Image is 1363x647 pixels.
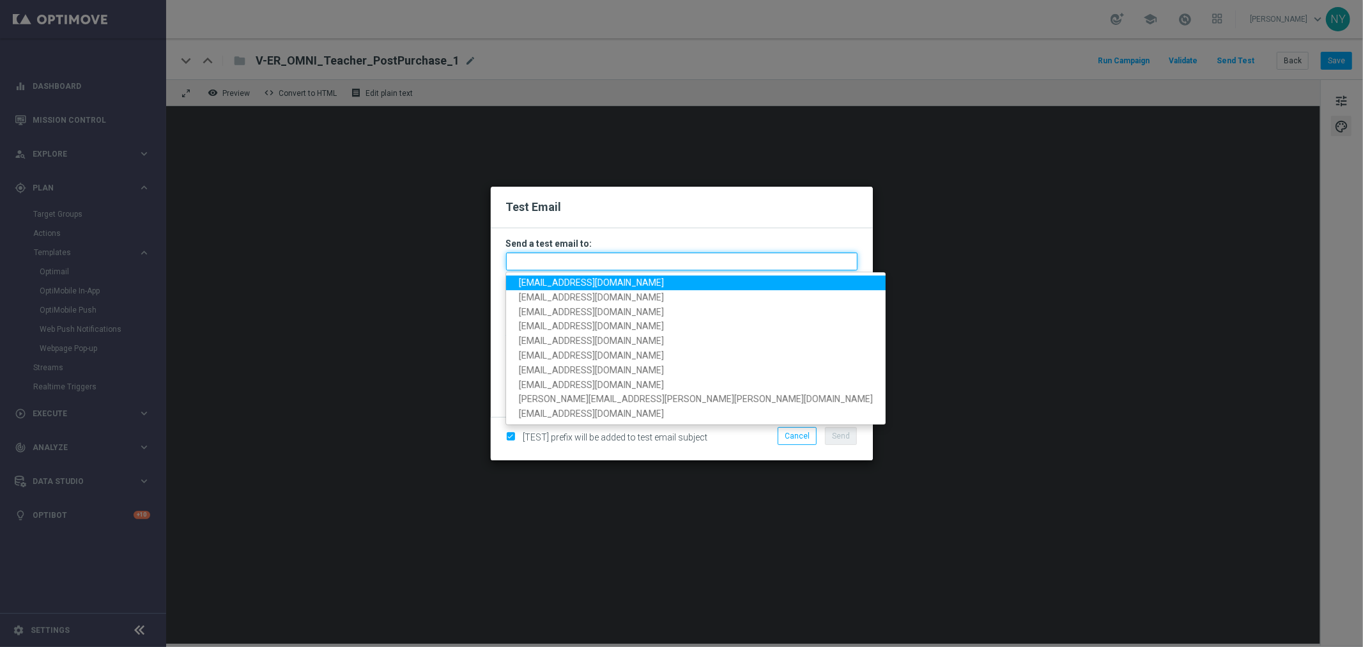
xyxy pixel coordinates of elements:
[778,427,817,445] button: Cancel
[506,238,858,249] h3: Send a test email to:
[519,394,873,404] span: [PERSON_NAME][EMAIL_ADDRESS][PERSON_NAME][PERSON_NAME][DOMAIN_NAME]
[519,321,664,331] span: [EMAIL_ADDRESS][DOMAIN_NAME]
[506,392,886,407] a: [PERSON_NAME][EMAIL_ADDRESS][PERSON_NAME][PERSON_NAME][DOMAIN_NAME]
[519,336,664,346] span: [EMAIL_ADDRESS][DOMAIN_NAME]
[825,427,857,445] button: Send
[506,290,886,305] a: [EMAIL_ADDRESS][DOMAIN_NAME]
[519,379,664,389] span: [EMAIL_ADDRESS][DOMAIN_NAME]
[832,432,850,440] span: Send
[506,377,886,392] a: [EMAIL_ADDRESS][DOMAIN_NAME]
[506,276,886,290] a: [EMAIL_ADDRESS][DOMAIN_NAME]
[519,292,664,302] span: [EMAIL_ADDRESS][DOMAIN_NAME]
[519,277,664,288] span: [EMAIL_ADDRESS][DOMAIN_NAME]
[506,363,886,378] a: [EMAIL_ADDRESS][DOMAIN_NAME]
[519,306,664,316] span: [EMAIL_ADDRESS][DOMAIN_NAME]
[506,348,886,363] a: [EMAIL_ADDRESS][DOMAIN_NAME]
[523,432,708,442] span: [TEST] prefix will be added to test email subject
[519,409,664,419] span: [EMAIL_ADDRESS][DOMAIN_NAME]
[506,407,886,421] a: [EMAIL_ADDRESS][DOMAIN_NAME]
[519,365,664,375] span: [EMAIL_ADDRESS][DOMAIN_NAME]
[506,199,858,215] h2: Test Email
[506,319,886,334] a: [EMAIL_ADDRESS][DOMAIN_NAME]
[506,304,886,319] a: [EMAIL_ADDRESS][DOMAIN_NAME]
[506,334,886,348] a: [EMAIL_ADDRESS][DOMAIN_NAME]
[519,350,664,361] span: [EMAIL_ADDRESS][DOMAIN_NAME]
